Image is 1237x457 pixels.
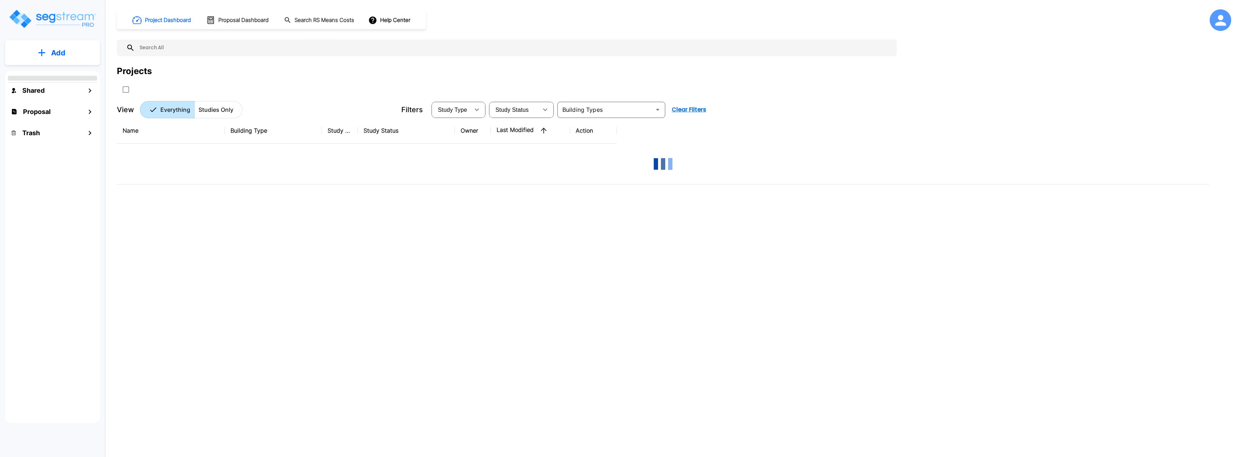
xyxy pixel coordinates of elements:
p: Filters [401,104,423,115]
button: Proposal Dashboard [204,13,273,28]
p: Everything [160,105,190,114]
th: Study Status [358,118,455,144]
button: Everything [140,101,195,118]
span: Study Status [496,107,529,113]
h1: Search RS Means Costs [295,16,354,24]
div: Select [433,100,470,120]
button: Search RS Means Costs [281,13,358,27]
h1: Project Dashboard [145,16,191,24]
p: View [117,104,134,115]
span: Study Type [438,107,467,113]
button: Open [653,105,663,115]
input: Building Types [560,105,651,115]
h1: Trash [22,128,40,138]
div: Platform [140,101,242,118]
input: Search All [135,40,893,56]
th: Study Type [322,118,358,144]
div: Projects [117,65,152,78]
img: Loading [649,150,677,178]
th: Building Type [225,118,322,144]
button: Clear Filters [669,102,709,117]
th: Action [570,118,617,144]
th: Last Modified [491,118,570,144]
h1: Proposal [23,107,51,116]
h1: Shared [22,86,45,95]
button: Add [5,42,100,63]
button: SelectAll [119,82,133,97]
button: Help Center [367,13,413,27]
img: Logo [8,9,96,29]
th: Owner [455,118,491,144]
p: Add [51,47,65,58]
div: Select [490,100,538,120]
button: Project Dashboard [129,12,195,28]
button: Studies Only [194,101,242,118]
h1: Proposal Dashboard [218,16,269,24]
p: Studies Only [198,105,233,114]
th: Name [117,118,225,144]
